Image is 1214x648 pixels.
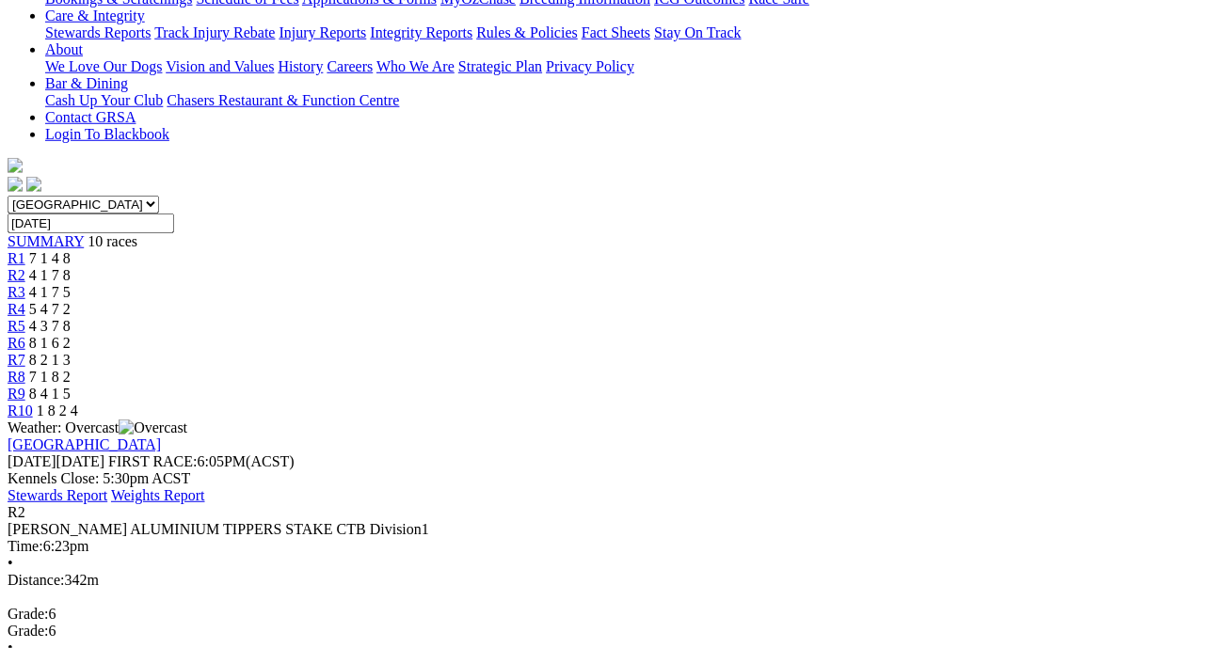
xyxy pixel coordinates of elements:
span: FIRST RACE: [108,453,197,469]
a: R9 [8,386,25,402]
div: 6:23pm [8,538,1206,555]
div: Bar & Dining [45,92,1206,109]
span: 4 1 7 5 [29,284,71,300]
a: R10 [8,403,33,419]
a: R6 [8,335,25,351]
span: 1 8 2 4 [37,403,78,419]
a: Care & Integrity [45,8,145,24]
div: [PERSON_NAME] ALUMINIUM TIPPERS STAKE CTB Division1 [8,521,1206,538]
span: 6:05PM(ACST) [108,453,295,469]
div: 6 [8,623,1206,640]
span: Grade: [8,623,49,639]
img: Overcast [119,419,187,436]
span: 5 4 7 2 [29,301,71,317]
span: Grade: [8,606,49,622]
a: Stay On Track [654,24,741,40]
div: Care & Integrity [45,24,1206,41]
a: Strategic Plan [458,58,542,74]
span: R2 [8,504,25,520]
a: R2 [8,267,25,283]
a: R3 [8,284,25,300]
div: 6 [8,606,1206,623]
a: SUMMARY [8,233,84,249]
a: Login To Blackbook [45,126,169,142]
span: 7 1 4 8 [29,250,71,266]
span: 4 3 7 8 [29,318,71,334]
a: R8 [8,369,25,385]
a: Vision and Values [166,58,274,74]
a: Contact GRSA [45,109,136,125]
div: About [45,58,1206,75]
a: Cash Up Your Club [45,92,163,108]
a: Rules & Policies [476,24,578,40]
a: Bar & Dining [45,75,128,91]
div: 342m [8,572,1206,589]
img: twitter.svg [26,177,41,192]
a: [GEOGRAPHIC_DATA] [8,436,161,452]
span: 8 1 6 2 [29,335,71,351]
a: R5 [8,318,25,334]
span: [DATE] [8,453,56,469]
span: [DATE] [8,453,104,469]
div: Kennels Close: 5:30pm ACST [8,470,1206,487]
a: Injury Reports [279,24,366,40]
img: facebook.svg [8,177,23,192]
span: 8 4 1 5 [29,386,71,402]
a: R1 [8,250,25,266]
span: 7 1 8 2 [29,369,71,385]
span: 10 races [88,233,137,249]
a: Weights Report [111,487,205,503]
a: R7 [8,352,25,368]
span: • [8,555,13,571]
a: Track Injury Rebate [154,24,275,40]
input: Select date [8,213,174,233]
a: Who We Are [376,58,455,74]
span: Time: [8,538,43,554]
a: R4 [8,301,25,317]
span: 4 1 7 8 [29,267,71,283]
a: Fact Sheets [582,24,650,40]
a: About [45,41,83,57]
a: Stewards Report [8,487,107,503]
a: We Love Our Dogs [45,58,162,74]
span: Distance: [8,572,64,588]
span: Weather: Overcast [8,419,187,435]
a: Privacy Policy [546,58,634,74]
span: 8 2 1 3 [29,352,71,368]
a: History [278,58,323,74]
a: Integrity Reports [370,24,472,40]
img: logo-grsa-white.png [8,158,23,173]
a: Chasers Restaurant & Function Centre [167,92,399,108]
a: Stewards Reports [45,24,151,40]
a: Careers [327,58,373,74]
